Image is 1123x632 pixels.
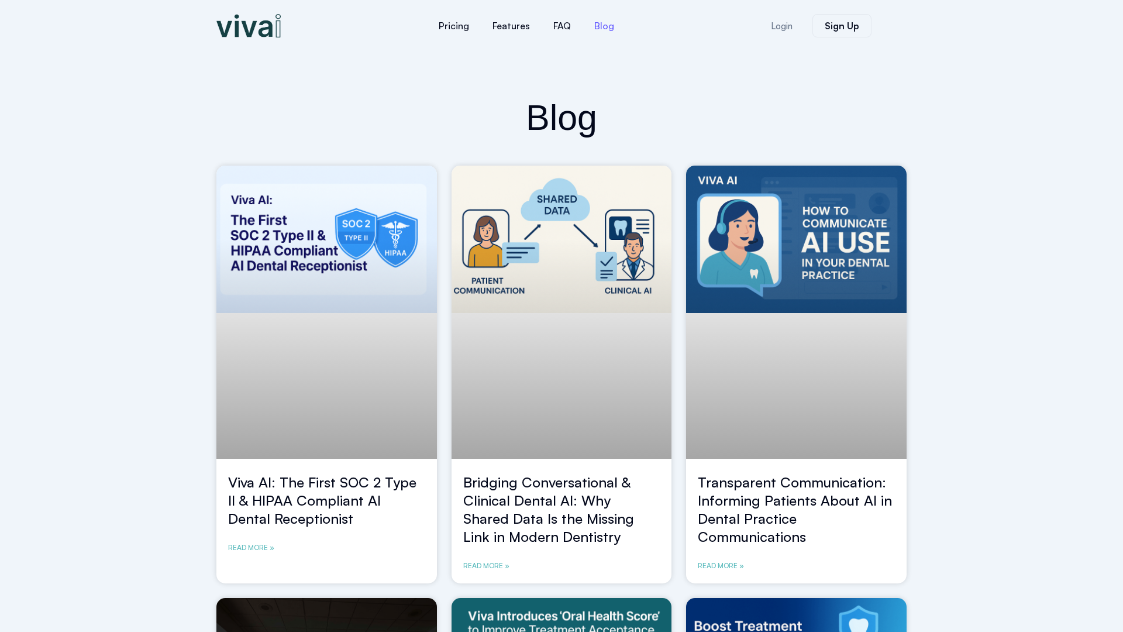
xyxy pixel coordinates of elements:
a: Read more about Viva AI: The First SOC 2 Type II & HIPAA Compliant AI Dental Receptionist [228,542,274,554]
a: Pricing [427,12,481,40]
h2: Blog [216,95,907,141]
a: Blog [583,12,626,40]
a: Viva AI: The First SOC 2 Type II & HIPAA Compliant AI Dental Receptionist [228,473,416,527]
a: Transparent Communication: Informing Patients About AI in Dental Practice Communications [698,473,892,546]
a: Bridging Conversational & Clinical Dental AI: Why Shared Data Is the Missing Link in Modern Denti... [463,473,634,546]
a: Read more about Bridging Conversational & Clinical Dental AI: Why Shared Data Is the Missing Link... [463,560,509,572]
a: viva ai dental receptionist soc2 and hipaa compliance [216,166,437,458]
a: Login [757,15,807,37]
a: Sign Up [812,14,871,37]
a: Read more about Transparent Communication: Informing Patients About AI in Dental Practice Communi... [698,560,744,572]
span: Sign Up [825,21,859,30]
nav: Menu [357,12,696,40]
span: Login [771,22,793,30]
a: FAQ [542,12,583,40]
a: Features [481,12,542,40]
